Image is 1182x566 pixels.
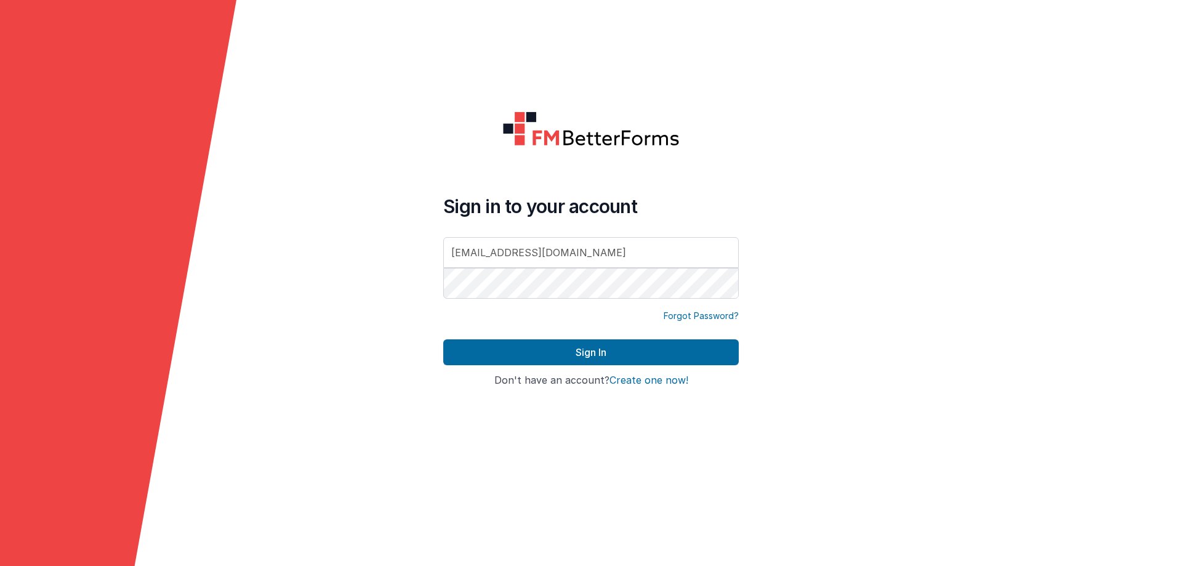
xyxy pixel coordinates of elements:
h4: Don't have an account? [443,375,739,386]
a: Forgot Password? [664,310,739,322]
button: Sign In [443,339,739,365]
button: Create one now! [609,375,688,386]
input: Email Address [443,237,739,268]
h4: Sign in to your account [443,195,739,217]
